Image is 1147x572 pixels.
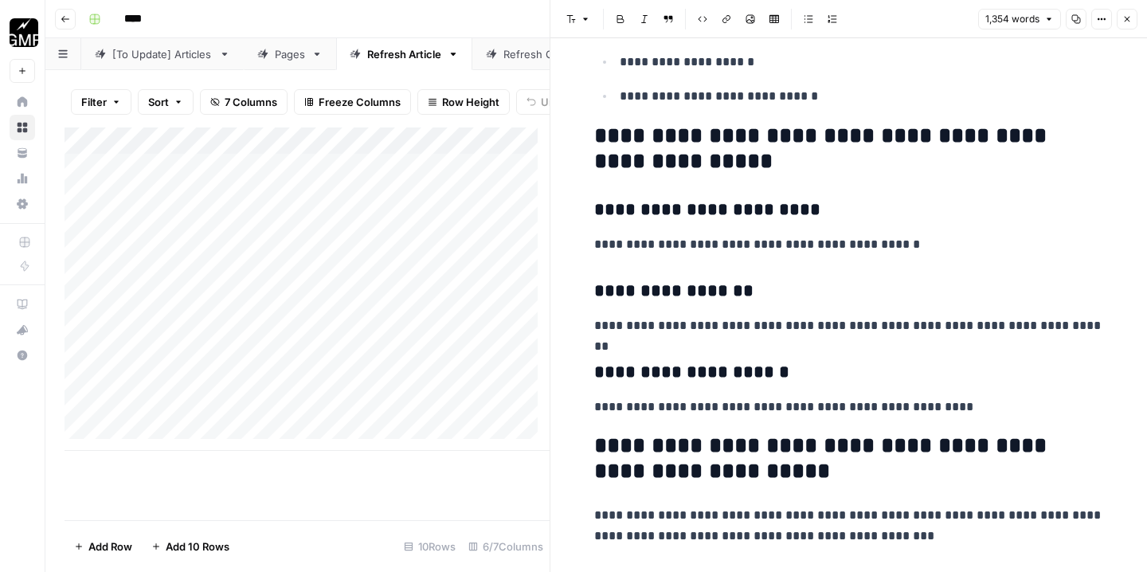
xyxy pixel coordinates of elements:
a: Pages [244,38,336,70]
button: 7 Columns [200,89,288,115]
button: Freeze Columns [294,89,411,115]
div: Pages [275,46,305,62]
a: Refresh Article [336,38,472,70]
a: Browse [10,115,35,140]
span: 1,354 words [985,12,1039,26]
button: Filter [71,89,131,115]
a: Your Data [10,140,35,166]
a: Usage [10,166,35,191]
button: 1,354 words [978,9,1061,29]
button: What's new? [10,317,35,343]
div: What's new? [10,318,34,342]
button: Add 10 Rows [142,534,239,559]
button: Workspace: Growth Marketing Pro [10,13,35,53]
span: Sort [148,94,169,110]
span: Filter [81,94,107,110]
img: Growth Marketing Pro Logo [10,18,38,47]
button: Undo [516,89,578,115]
a: [To Update] Articles [81,38,244,70]
button: Sort [138,89,194,115]
a: Refresh Outline [472,38,612,70]
span: Add Row [88,539,132,554]
span: Freeze Columns [319,94,401,110]
div: 6/7 Columns [462,534,550,559]
span: Row Height [442,94,499,110]
div: Refresh Outline [503,46,581,62]
span: 7 Columns [225,94,277,110]
span: Undo [541,94,568,110]
div: Refresh Article [367,46,441,62]
a: Settings [10,191,35,217]
a: Home [10,89,35,115]
div: 10 Rows [397,534,462,559]
button: Add Row [65,534,142,559]
span: Add 10 Rows [166,539,229,554]
div: [To Update] Articles [112,46,213,62]
button: Row Height [417,89,510,115]
button: Help + Support [10,343,35,368]
a: AirOps Academy [10,292,35,317]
